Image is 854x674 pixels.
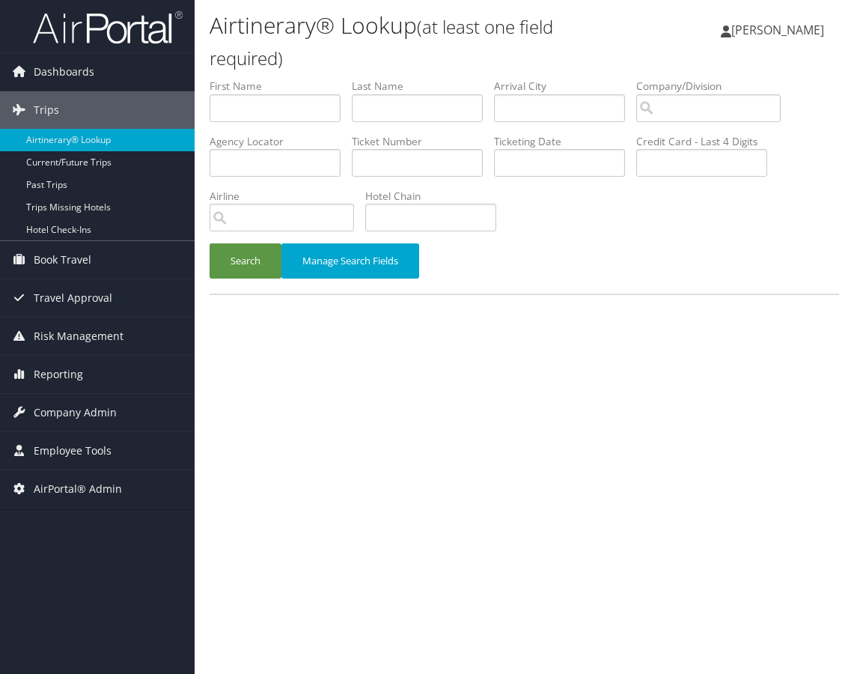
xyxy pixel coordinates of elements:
label: Credit Card - Last 4 Digits [636,134,778,149]
span: AirPortal® Admin [34,470,122,508]
button: Search [210,243,281,279]
button: Manage Search Fields [281,243,419,279]
span: Book Travel [34,241,91,279]
img: airportal-logo.png [33,10,183,45]
label: Arrival City [494,79,636,94]
label: Hotel Chain [365,189,507,204]
span: Dashboards [34,53,94,91]
label: Agency Locator [210,134,352,149]
label: Ticket Number [352,134,494,149]
span: Employee Tools [34,432,112,470]
label: Company/Division [636,79,792,94]
span: Company Admin [34,394,117,431]
label: First Name [210,79,352,94]
label: Ticketing Date [494,134,636,149]
h1: Airtinerary® Lookup [210,10,629,73]
span: [PERSON_NAME] [731,22,824,38]
span: Travel Approval [34,279,112,317]
span: Reporting [34,356,83,393]
a: [PERSON_NAME] [721,7,839,52]
label: Airline [210,189,365,204]
span: Trips [34,91,59,129]
label: Last Name [352,79,494,94]
span: Risk Management [34,318,123,355]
